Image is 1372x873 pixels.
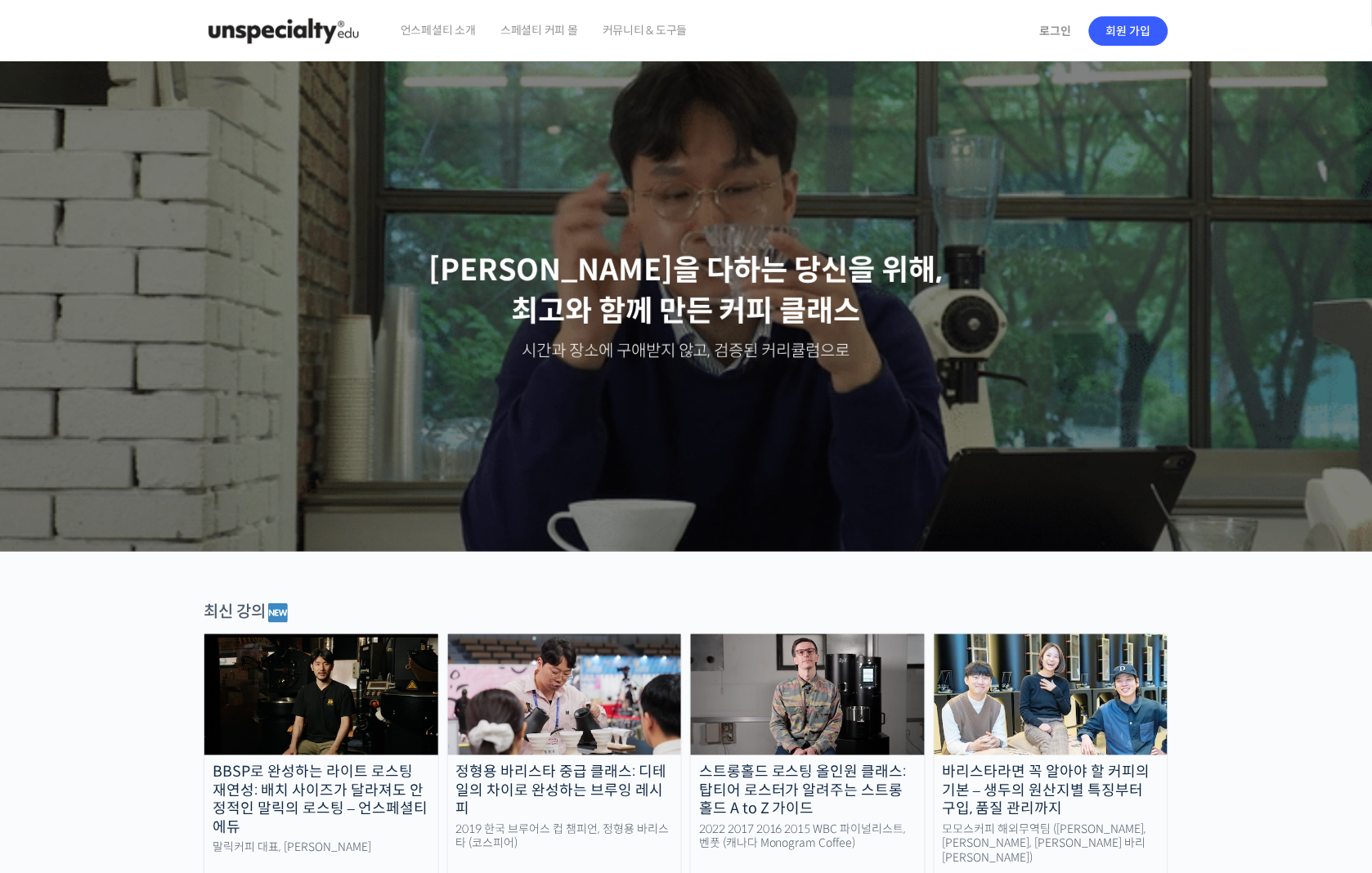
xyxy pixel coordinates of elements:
img: momos_course-thumbnail.jpg [935,634,1168,755]
p: 시간과 장소에 구애받지 않고, 검증된 커리큘럼으로 [16,340,1356,363]
div: 모모스커피 해외무역팀 ([PERSON_NAME], [PERSON_NAME], [PERSON_NAME] 바리[PERSON_NAME]) [935,823,1168,866]
a: 설정 [211,518,314,559]
div: 바리스타라면 꼭 알아야 할 커피의 기본 – 생두의 원산지별 특징부터 구입, 품질 관리까지 [935,763,1168,819]
a: 홈 [5,518,108,559]
div: 2022 2017 2016 2015 WBC 파이널리스트, 벤풋 (캐나다 Monogram Coffee) [691,823,925,852]
div: 최신 강의 [204,601,1168,625]
div: 2019 한국 브루어스 컵 챔피언, 정형용 바리스타 (코스피어) [448,823,682,852]
a: 회원 가입 [1089,16,1168,46]
img: advanced-brewing_course-thumbnail.jpeg [448,634,682,755]
span: 홈 [52,543,61,556]
div: 정형용 바리스타 중급 클래스: 디테일의 차이로 완성하는 브루잉 레시피 [448,763,682,819]
img: 🆕 [268,603,288,623]
p: [PERSON_NAME]을 다하는 당신을 위해, 최고와 함께 만든 커피 클래스 [16,250,1356,333]
div: BBSP로 완성하는 라이트 로스팅 재연성: 배치 사이즈가 달라져도 안정적인 말릭의 로스팅 – 언스페셜티 에듀 [204,763,438,837]
img: malic-roasting-class_course-thumbnail.jpg [204,634,438,755]
div: 스트롱홀드 로스팅 올인원 클래스: 탑티어 로스터가 알려주는 스트롱홀드 A to Z 가이드 [691,763,925,819]
a: 대화 [108,518,211,559]
span: 대화 [150,544,169,557]
img: stronghold-roasting_course-thumbnail.jpg [691,634,925,755]
div: 말릭커피 대표, [PERSON_NAME] [204,841,438,856]
span: 설정 [253,543,272,556]
a: 로그인 [1030,12,1082,50]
